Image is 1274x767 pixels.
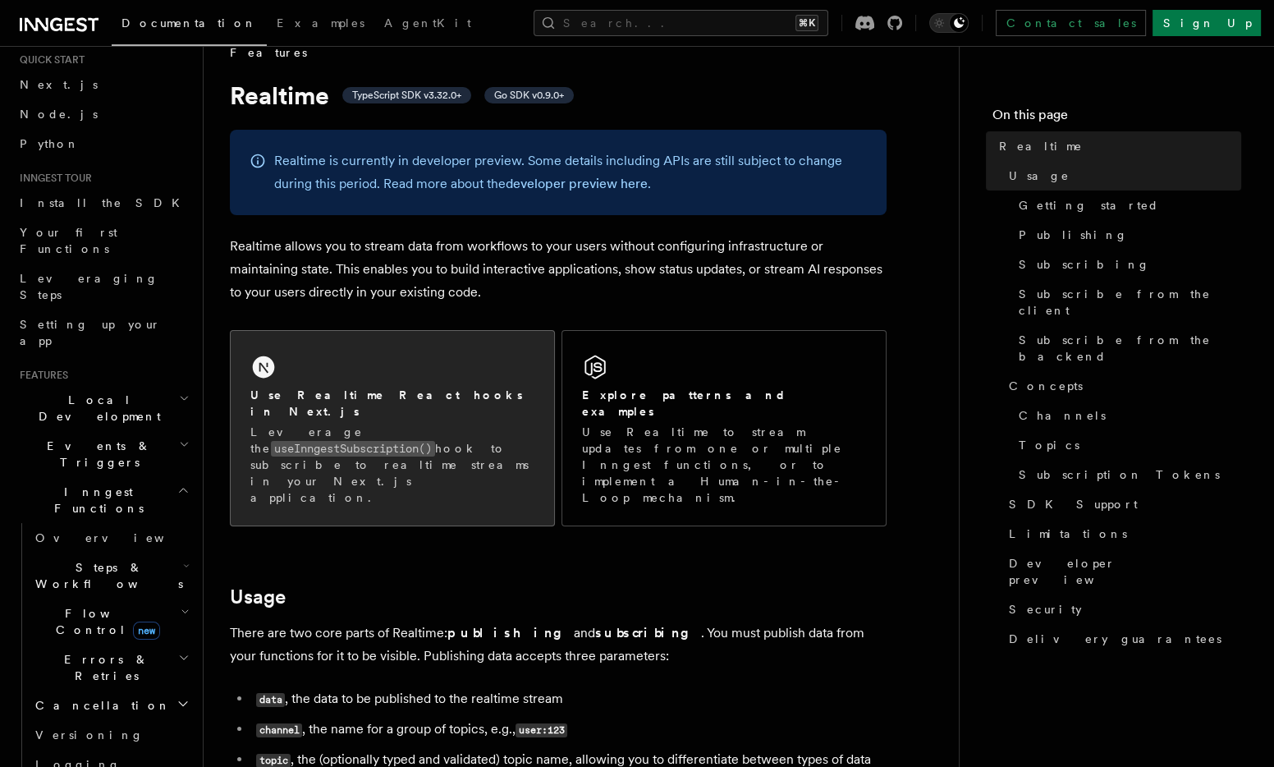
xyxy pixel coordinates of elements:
a: Next.js [13,70,193,99]
span: TypeScript SDK v3.32.0+ [352,89,461,102]
span: Channels [1019,407,1106,424]
strong: subscribing [595,625,701,641]
span: Inngest tour [13,172,92,185]
a: Examples [267,5,374,44]
span: Cancellation [29,697,171,714]
span: Getting started [1019,197,1159,214]
a: Use Realtime React hooks in Next.jsLeverage theuseInngestSubscription()hook to subscribe to realt... [230,330,555,526]
button: Steps & Workflows [29,553,193,599]
span: Node.js [20,108,98,121]
h2: Explore patterns and examples [582,387,866,420]
span: AgentKit [384,16,471,30]
a: Usage [1002,161,1241,191]
code: user:123 [516,723,567,737]
a: Versioning [29,720,193,750]
span: Security [1009,601,1082,618]
span: Features [13,369,68,382]
span: Documentation [121,16,257,30]
span: Next.js [20,78,98,91]
span: Concepts [1009,378,1083,394]
p: Realtime is currently in developer preview. Some details including APIs are still subject to chan... [274,149,867,195]
a: Delivery guarantees [1002,624,1241,654]
span: Overview [35,531,204,544]
button: Inngest Functions [13,477,193,523]
a: Channels [1012,401,1241,430]
span: Limitations [1009,526,1127,542]
kbd: ⌘K [795,15,818,31]
button: Local Development [13,385,193,431]
a: Usage [230,586,286,609]
span: Features [230,44,307,61]
a: Install the SDK [13,188,193,218]
p: Leverage the hook to subscribe to realtime streams in your Next.js application. [250,424,534,506]
a: Python [13,129,193,158]
li: , the name for a group of topics, e.g., [251,718,887,742]
a: Publishing [1012,220,1241,250]
a: Subscribe from the backend [1012,325,1241,371]
button: Events & Triggers [13,431,193,477]
p: Realtime allows you to stream data from workflows to your users without configuring infrastructur... [230,235,887,304]
a: Getting started [1012,191,1241,220]
button: Errors & Retries [29,645,193,691]
span: Leveraging Steps [20,272,158,301]
a: Documentation [112,5,267,46]
span: Errors & Retries [29,651,178,684]
a: Your first Functions [13,218,193,264]
h2: Use Realtime React hooks in Next.js [250,387,534,420]
a: developer preview here [506,176,648,191]
code: channel [256,723,302,737]
span: Go SDK v0.9.0+ [494,89,564,102]
a: Setting up your app [13,310,193,356]
span: Inngest Functions [13,484,177,517]
span: Flow Control [29,605,181,638]
a: SDK Support [1002,489,1241,519]
span: Your first Functions [20,226,117,255]
button: Toggle dark mode [929,13,969,33]
span: Install the SDK [20,196,190,209]
a: Developer preview [1002,549,1241,595]
a: Overview [29,523,193,553]
button: Flow Controlnew [29,599,193,645]
span: Topics [1019,437,1079,453]
span: new [133,622,160,640]
p: Use Realtime to stream updates from one or multiple Inngest functions, or to implement a Human-in... [582,424,866,506]
span: Setting up your app [20,318,161,347]
button: Cancellation [29,691,193,720]
span: Python [20,137,80,150]
a: Topics [1012,430,1241,460]
a: Contact sales [996,10,1146,36]
code: useInngestSubscription() [271,441,435,457]
h4: On this page [992,105,1241,131]
a: Sign Up [1153,10,1261,36]
span: Delivery guarantees [1009,631,1221,647]
span: Usage [1009,168,1070,184]
span: Realtime [999,138,1083,154]
li: , the data to be published to the realtime stream [251,687,887,711]
a: Realtime [992,131,1241,161]
a: Node.js [13,99,193,129]
span: Subscribe from the backend [1019,332,1241,365]
a: Limitations [1002,519,1241,549]
span: Subscribing [1019,256,1150,273]
span: Local Development [13,392,179,425]
h1: Realtime [230,80,887,110]
button: Search...⌘K [534,10,828,36]
a: Explore patterns and examplesUse Realtime to stream updates from one or multiple Inngest function... [561,330,887,526]
p: There are two core parts of Realtime: and . You must publish data from your functions for it to b... [230,622,887,668]
a: Security [1002,595,1241,624]
span: Subscribe from the client [1019,286,1241,319]
a: AgentKit [374,5,481,44]
span: Events & Triggers [13,438,179,471]
span: Subscription Tokens [1019,466,1220,483]
a: Subscribe from the client [1012,279,1241,325]
span: SDK Support [1009,496,1138,512]
strong: publishing [447,625,574,641]
code: data [256,693,285,707]
span: Steps & Workflows [29,559,183,592]
a: Leveraging Steps [13,264,193,310]
span: Quick start [13,53,85,67]
a: Subscribing [1012,250,1241,279]
span: Versioning [35,728,144,742]
span: Developer preview [1009,555,1241,588]
span: Publishing [1019,227,1128,243]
